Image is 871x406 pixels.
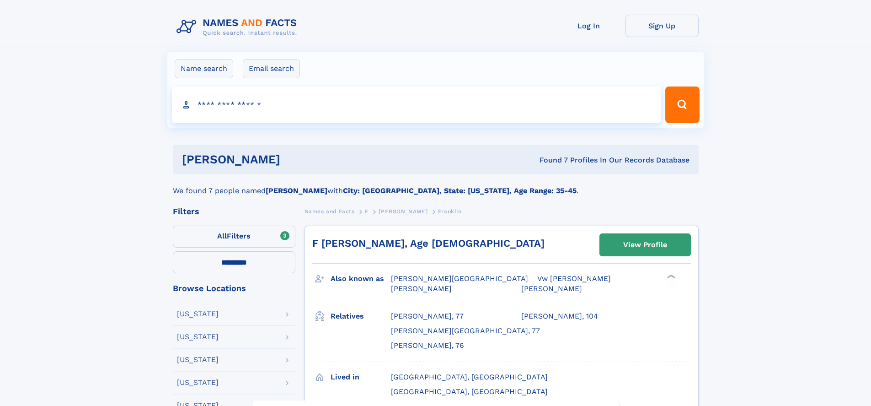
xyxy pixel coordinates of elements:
[331,271,391,287] h3: Also known as
[243,59,300,78] label: Email search
[182,154,410,165] h1: [PERSON_NAME]
[177,356,219,363] div: [US_STATE]
[173,174,699,196] div: We found 7 people named with .
[521,284,582,293] span: [PERSON_NAME]
[175,59,233,78] label: Name search
[365,206,369,217] a: F
[379,206,427,217] a: [PERSON_NAME]
[391,311,464,321] a: [PERSON_NAME], 77
[177,333,219,341] div: [US_STATE]
[331,369,391,385] h3: Lived in
[266,186,327,195] b: [PERSON_NAME]
[343,186,577,195] b: City: [GEOGRAPHIC_DATA], State: [US_STATE], Age Range: 35-45
[172,87,662,123] input: search input
[665,274,676,280] div: ❯
[173,284,295,292] div: Browse Locations
[173,226,295,248] label: Filters
[537,274,611,283] span: Vw [PERSON_NAME]
[312,238,545,249] a: F [PERSON_NAME], Age [DEMOGRAPHIC_DATA]
[391,326,540,336] a: [PERSON_NAME][GEOGRAPHIC_DATA], 77
[173,15,305,39] img: Logo Names and Facts
[625,15,699,37] a: Sign Up
[600,234,690,256] a: View Profile
[305,206,355,217] a: Names and Facts
[665,87,699,123] button: Search Button
[391,341,464,351] a: [PERSON_NAME], 76
[379,208,427,215] span: [PERSON_NAME]
[365,208,369,215] span: F
[521,311,598,321] a: [PERSON_NAME], 104
[391,387,548,396] span: [GEOGRAPHIC_DATA], [GEOGRAPHIC_DATA]
[552,15,625,37] a: Log In
[177,310,219,318] div: [US_STATE]
[623,234,667,255] div: View Profile
[438,208,462,215] span: Franklin
[410,155,689,165] div: Found 7 Profiles In Our Records Database
[391,373,548,381] span: [GEOGRAPHIC_DATA], [GEOGRAPHIC_DATA]
[177,379,219,386] div: [US_STATE]
[391,274,528,283] span: [PERSON_NAME][GEOGRAPHIC_DATA]
[217,232,227,240] span: All
[391,284,452,293] span: [PERSON_NAME]
[173,207,295,216] div: Filters
[331,309,391,324] h3: Relatives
